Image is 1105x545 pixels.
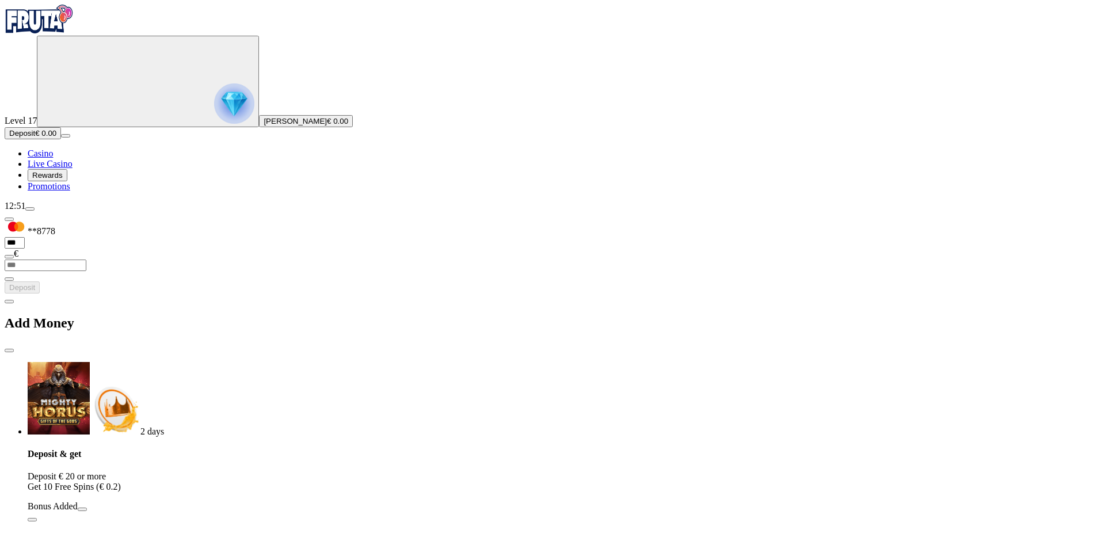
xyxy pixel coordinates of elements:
button: Deposit [5,281,40,294]
span: Deposit [9,283,35,292]
span: € [14,249,18,258]
button: menu [25,207,35,211]
button: reward progress [37,36,259,127]
span: Level 17 [5,116,37,125]
button: Hide quick deposit form [5,218,14,221]
button: eye icon [5,255,14,258]
span: 12:51 [5,201,25,211]
span: € 0.00 [327,117,348,125]
img: reward progress [214,83,254,124]
span: Rewards [32,171,63,180]
a: Promotions [28,181,70,191]
button: chevron-left icon [5,300,14,303]
span: € 0.00 [35,129,56,138]
nav: Primary [5,5,1100,192]
img: MasterCard [5,222,28,234]
button: info [28,518,37,521]
button: close [5,349,14,352]
button: [PERSON_NAME]€ 0.00 [259,115,353,127]
button: eye icon [5,277,14,281]
a: Live Casino [28,159,73,169]
span: Deposit [9,129,35,138]
span: [PERSON_NAME] [264,117,327,125]
button: Rewards [28,169,67,181]
a: Casino [28,148,53,158]
button: menu [61,134,70,138]
img: Mighty Horus [28,362,90,435]
img: Fruta [5,5,74,33]
h2: Add Money [5,315,1100,331]
h4: Deposit & get [28,449,1100,459]
label: Bonus Added [28,501,78,511]
button: Depositplus icon€ 0.00 [5,127,61,139]
img: Deposit bonus icon [90,384,140,435]
span: countdown [140,426,164,436]
p: Deposit € 20 or more Get 10 Free Spins (€ 0.2) [28,471,1100,492]
a: Fruta [5,25,74,35]
nav: Main menu [5,148,1100,192]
